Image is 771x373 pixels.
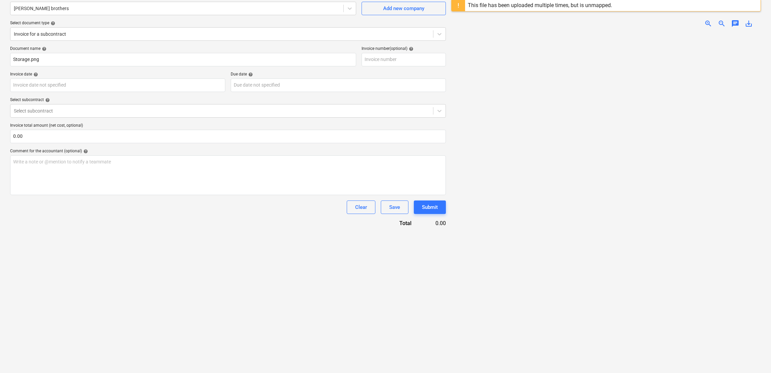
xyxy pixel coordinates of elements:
[10,79,225,92] input: Invoice date not specified
[358,219,422,227] div: Total
[40,46,47,51] span: help
[10,72,225,77] div: Invoice date
[383,4,424,13] div: Add new company
[704,20,712,28] span: zoom_in
[82,149,88,154] span: help
[362,46,446,52] div: Invoice number (optional)
[10,149,446,154] div: Comment for the accountant (optional)
[422,219,446,227] div: 0.00
[10,123,446,130] p: Invoice total amount (net cost, optional)
[731,20,739,28] span: chat
[49,21,55,26] span: help
[10,46,356,52] div: Document name
[32,72,38,77] span: help
[44,98,50,102] span: help
[407,46,413,51] span: help
[10,53,356,66] input: Document name
[347,200,375,214] button: Clear
[355,203,367,212] div: Clear
[620,102,771,373] iframe: Chat Widget
[10,130,446,143] input: Invoice total amount (net cost, optional)
[381,200,408,214] button: Save
[718,20,726,28] span: zoom_out
[389,203,400,212] div: Save
[468,2,612,8] div: This file has been uploaded multiple times, but is unmapped.
[422,203,438,212] div: Submit
[362,53,446,66] input: Invoice number
[10,21,446,26] div: Select document type
[247,72,253,77] span: help
[10,97,446,103] div: Select subcontract
[231,72,446,77] div: Due date
[362,2,446,15] button: Add new company
[414,200,446,214] button: Submit
[231,79,446,92] input: Due date not specified
[745,20,753,28] span: save_alt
